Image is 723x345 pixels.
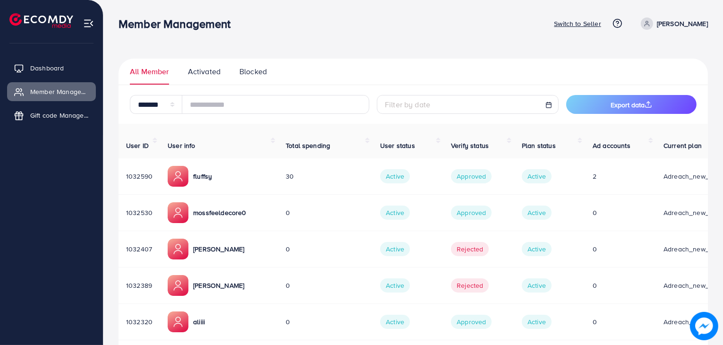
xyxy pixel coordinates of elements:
[168,141,195,150] span: User info
[451,278,489,293] span: Rejected
[286,281,290,290] span: 0
[126,208,153,217] span: 1032530
[522,141,556,150] span: Plan status
[637,17,708,30] a: [PERSON_NAME]
[380,206,410,220] span: Active
[566,95,697,114] button: Export data
[451,169,492,183] span: Approved
[380,169,410,183] span: Active
[193,171,212,182] p: fluffsy
[7,82,96,101] a: Member Management
[30,111,89,120] span: Gift code Management
[380,315,410,329] span: Active
[9,13,73,28] img: logo
[690,312,718,340] img: image
[593,141,630,150] span: Ad accounts
[451,206,492,220] span: Approved
[451,315,492,329] span: Approved
[522,206,552,220] span: Active
[522,242,552,256] span: Active
[7,106,96,125] a: Gift code Management
[126,317,153,327] span: 1032320
[380,278,410,293] span: Active
[83,18,94,29] img: menu
[593,244,597,254] span: 0
[380,141,415,150] span: User status
[168,275,188,296] img: ic-member-manager.00abd3e0.svg
[168,311,188,332] img: ic-member-manager.00abd3e0.svg
[657,18,708,29] p: [PERSON_NAME]
[554,18,601,29] p: Switch to Seller
[286,244,290,254] span: 0
[126,281,152,290] span: 1032389
[522,315,552,329] span: Active
[193,243,244,255] p: [PERSON_NAME]
[7,59,96,78] a: Dashboard
[451,141,489,150] span: Verify status
[239,66,267,77] span: Blocked
[168,166,188,187] img: ic-member-manager.00abd3e0.svg
[30,87,89,96] span: Member Management
[286,172,294,181] span: 30
[286,317,290,327] span: 0
[193,316,205,328] p: aliiii
[286,208,290,217] span: 0
[593,208,597,217] span: 0
[126,141,149,150] span: User ID
[168,239,188,259] img: ic-member-manager.00abd3e0.svg
[593,172,596,181] span: 2
[168,202,188,223] img: ic-member-manager.00abd3e0.svg
[193,280,244,291] p: [PERSON_NAME]
[286,141,330,150] span: Total spending
[593,317,597,327] span: 0
[611,100,652,110] span: Export data
[385,99,430,110] span: Filter by date
[130,66,169,77] span: All Member
[193,207,246,218] p: mossfeeldecore0
[593,281,597,290] span: 0
[188,66,221,77] span: Activated
[522,169,552,183] span: Active
[663,141,702,150] span: Current plan
[126,172,153,181] span: 1032590
[126,244,152,254] span: 1032407
[380,242,410,256] span: Active
[30,63,64,73] span: Dashboard
[451,242,489,256] span: Rejected
[522,278,552,293] span: Active
[119,17,238,31] h3: Member Management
